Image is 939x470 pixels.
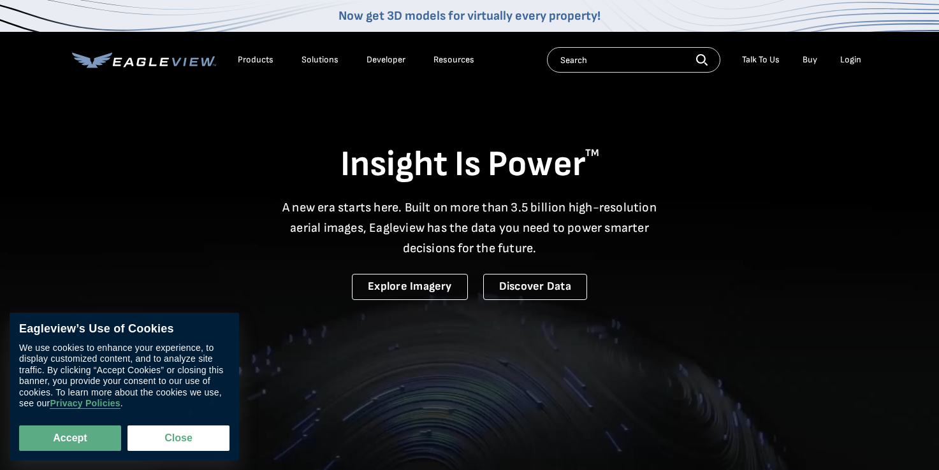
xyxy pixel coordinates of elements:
[50,399,120,409] a: Privacy Policies
[742,54,780,66] div: Talk To Us
[803,54,817,66] a: Buy
[127,425,229,451] button: Close
[275,197,665,259] p: A new era starts here. Built on more than 3.5 billion high-resolution aerial images, Eagleview ha...
[302,54,338,66] div: Solutions
[19,343,229,409] div: We use cookies to enhance your experience, to display customized content, and to analyze site tra...
[585,147,599,159] sup: TM
[19,322,229,336] div: Eagleview’s Use of Cookies
[433,54,474,66] div: Resources
[19,425,121,451] button: Accept
[367,54,405,66] a: Developer
[352,274,468,300] a: Explore Imagery
[338,8,601,24] a: Now get 3D models for virtually every property!
[72,143,868,187] h1: Insight Is Power
[840,54,861,66] div: Login
[238,54,273,66] div: Products
[483,274,587,300] a: Discover Data
[547,47,720,73] input: Search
